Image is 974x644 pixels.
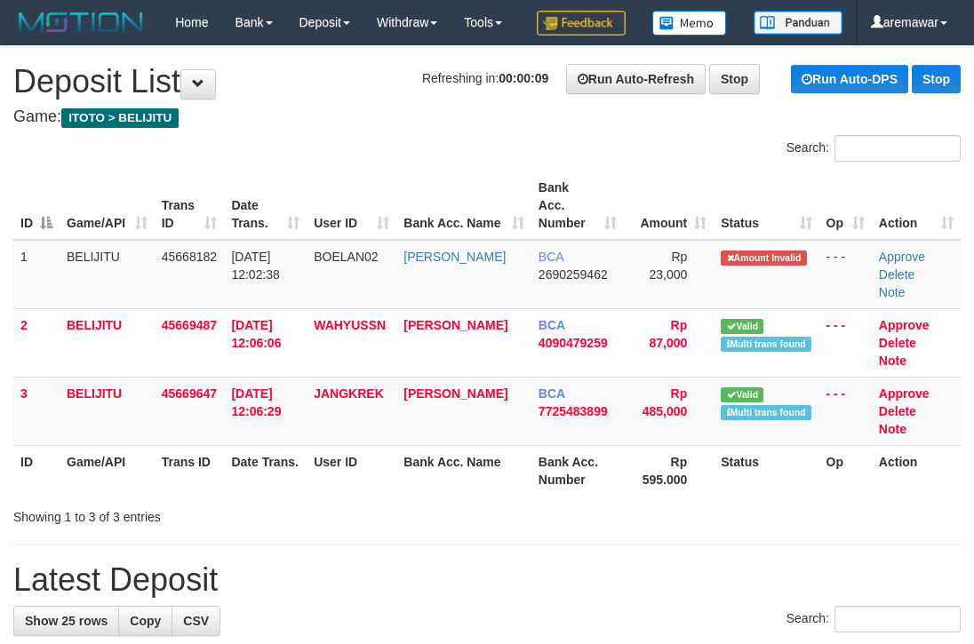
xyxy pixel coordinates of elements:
img: panduan.png [754,11,842,35]
th: Action [872,445,961,496]
label: Search: [786,606,961,632]
a: Note [879,354,906,368]
a: Copy [118,606,172,636]
h1: Latest Deposit [13,562,961,598]
span: BCA [539,386,565,401]
td: 1 [13,240,60,309]
span: BCA [539,318,565,332]
span: Amount is not matched [721,250,806,266]
a: Note [879,285,906,299]
a: Stop [709,64,760,94]
span: [DATE] 12:06:06 [231,318,281,350]
a: Stop [912,65,961,93]
a: Approve [879,250,925,264]
span: JANGKREK [314,386,384,401]
span: Refreshing in: [422,71,548,85]
span: Valid transaction [721,319,763,334]
a: [PERSON_NAME] [403,250,506,264]
td: - - - [819,308,872,377]
span: Copy 7725483899 to clipboard [539,404,608,418]
th: User ID [307,445,396,496]
th: Trans ID: activate to sort column ascending [155,171,225,240]
td: BELIJITU [60,377,155,445]
span: [DATE] 12:02:38 [231,250,280,282]
span: BCA [539,250,563,264]
span: Show 25 rows [25,614,108,628]
td: 2 [13,308,60,377]
a: Delete [879,336,916,350]
th: Status: activate to sort column ascending [714,171,818,240]
td: BELIJITU [60,240,155,309]
td: 3 [13,377,60,445]
img: MOTION_logo.png [13,9,148,36]
th: Rp 595.000 [624,445,714,496]
span: WAHYUSSN [314,318,386,332]
strong: 00:00:09 [499,71,548,85]
img: Button%20Memo.svg [652,11,727,36]
th: ID [13,445,60,496]
th: Bank Acc. Name [396,445,531,496]
span: [DATE] 12:06:29 [231,386,281,418]
th: Trans ID [155,445,225,496]
th: Date Trans.: activate to sort column ascending [224,171,307,240]
td: - - - [819,377,872,445]
th: Status [714,445,818,496]
th: Op [819,445,872,496]
span: 45669647 [162,386,217,401]
th: Op: activate to sort column ascending [819,171,872,240]
span: Copy [130,614,161,628]
th: Date Trans. [224,445,307,496]
a: Delete [879,404,916,418]
a: Note [879,422,906,436]
a: [PERSON_NAME] [403,386,507,401]
span: ITOTO > BELIJITU [61,108,179,128]
th: Amount: activate to sort column ascending [624,171,714,240]
a: Run Auto-DPS [791,65,908,93]
span: 45669487 [162,318,217,332]
span: Rp 485,000 [643,386,688,418]
span: Copy 2690259462 to clipboard [539,267,608,282]
span: Valid transaction [721,387,763,402]
span: CSV [183,614,209,628]
a: CSV [172,606,220,636]
a: Show 25 rows [13,606,119,636]
th: User ID: activate to sort column ascending [307,171,396,240]
h1: Deposit List [13,64,961,99]
input: Search: [834,606,961,632]
span: Rp 23,000 [649,250,687,282]
span: Rp 87,000 [649,318,687,350]
img: Feedback.jpg [537,11,626,36]
span: Copy 4090479259 to clipboard [539,336,608,350]
a: Run Auto-Refresh [566,64,706,94]
label: Search: [786,135,961,162]
th: Action: activate to sort column ascending [872,171,961,240]
span: BOELAN02 [314,250,378,264]
th: Bank Acc. Number [531,445,624,496]
div: Showing 1 to 3 of 3 entries [13,501,393,526]
a: [PERSON_NAME] [403,318,507,332]
th: Game/API [60,445,155,496]
span: 45668182 [162,250,217,264]
td: - - - [819,240,872,309]
td: BELIJITU [60,308,155,377]
th: Bank Acc. Name: activate to sort column ascending [396,171,531,240]
th: Bank Acc. Number: activate to sort column ascending [531,171,624,240]
a: Approve [879,386,930,401]
a: Delete [879,267,914,282]
input: Search: [834,135,961,162]
span: Multiple matching transaction found in bank [721,337,811,352]
a: Approve [879,318,930,332]
th: Game/API: activate to sort column ascending [60,171,155,240]
h4: Game: [13,108,961,126]
span: Multiple matching transaction found in bank [721,405,811,420]
th: ID: activate to sort column descending [13,171,60,240]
